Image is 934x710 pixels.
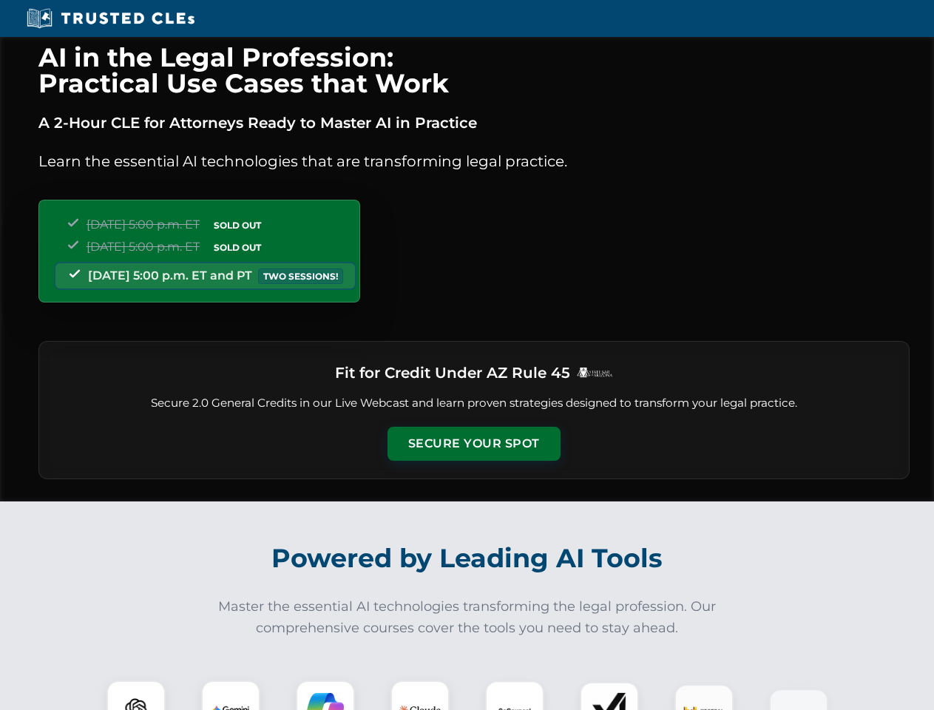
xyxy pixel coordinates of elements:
p: Master the essential AI technologies transforming the legal profession. Our comprehensive courses... [209,596,726,639]
button: Secure Your Spot [388,427,561,461]
span: [DATE] 5:00 p.m. ET [87,217,200,231]
p: Learn the essential AI technologies that are transforming legal practice. [38,149,910,173]
img: Trusted CLEs [22,7,199,30]
p: A 2-Hour CLE for Attorneys Ready to Master AI in Practice [38,111,910,135]
p: Secure 2.0 General Credits in our Live Webcast and learn proven strategies designed to transform ... [57,395,891,412]
img: Logo [576,367,613,378]
span: [DATE] 5:00 p.m. ET [87,240,200,254]
h2: Powered by Leading AI Tools [58,532,877,584]
h1: AI in the Legal Profession: Practical Use Cases that Work [38,44,910,96]
span: SOLD OUT [209,217,266,233]
h3: Fit for Credit Under AZ Rule 45 [335,359,570,386]
span: SOLD OUT [209,240,266,255]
